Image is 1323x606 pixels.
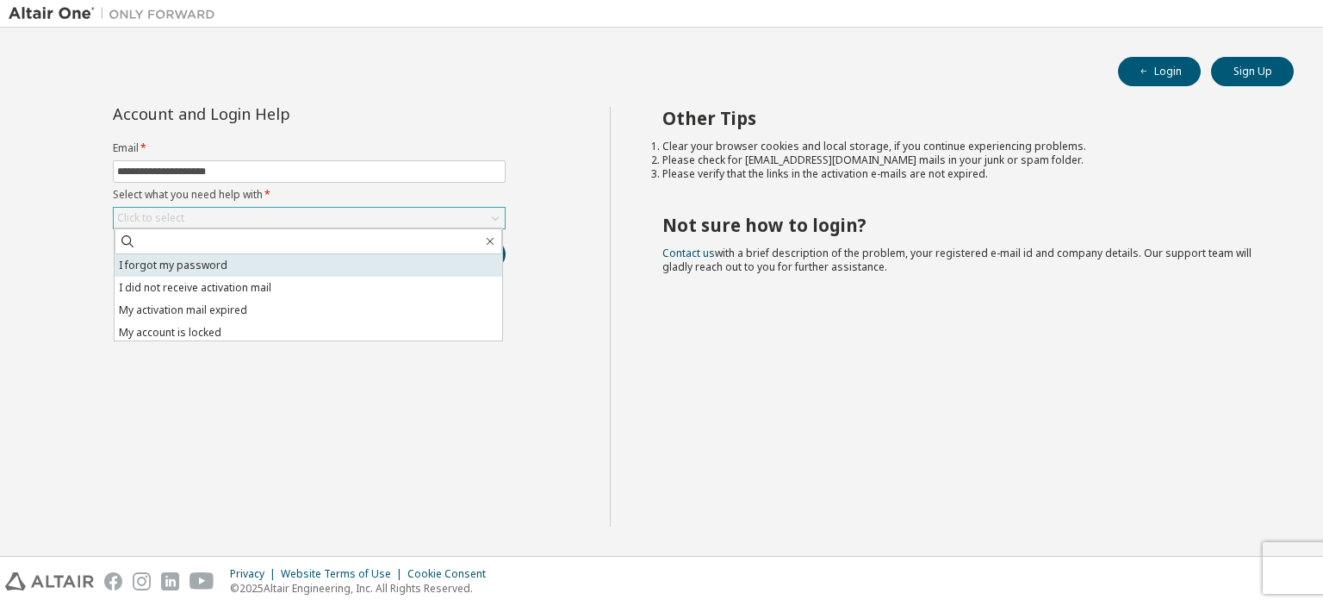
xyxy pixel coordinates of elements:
li: Clear your browser cookies and local storage, if you continue experiencing problems. [662,140,1264,153]
span: with a brief description of the problem, your registered e-mail id and company details. Our suppo... [662,246,1252,274]
a: Contact us [662,246,715,260]
label: Select what you need help with [113,188,506,202]
img: Altair One [9,5,224,22]
img: linkedin.svg [161,572,179,590]
p: © 2025 Altair Engineering, Inc. All Rights Reserved. [230,581,496,596]
img: youtube.svg [189,572,214,590]
div: Cookie Consent [407,567,496,581]
li: Please verify that the links in the activation e-mails are not expired. [662,167,1264,181]
img: facebook.svg [104,572,122,590]
img: altair_logo.svg [5,572,94,590]
img: instagram.svg [133,572,151,590]
div: Click to select [114,208,505,228]
button: Login [1118,57,1201,86]
div: Privacy [230,567,281,581]
li: Please check for [EMAIL_ADDRESS][DOMAIN_NAME] mails in your junk or spam folder. [662,153,1264,167]
h2: Other Tips [662,107,1264,129]
div: Click to select [117,211,184,225]
div: Website Terms of Use [281,567,407,581]
h2: Not sure how to login? [662,214,1264,236]
li: I forgot my password [115,254,502,277]
button: Sign Up [1211,57,1294,86]
label: Email [113,141,506,155]
div: Account and Login Help [113,107,427,121]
